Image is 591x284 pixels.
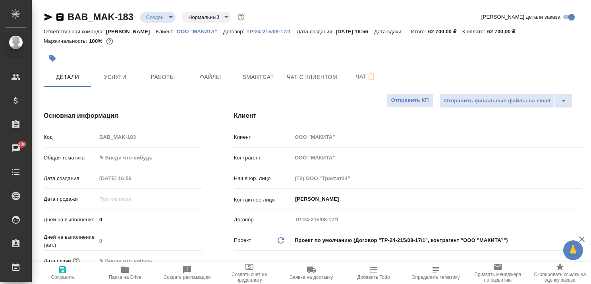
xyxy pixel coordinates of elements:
button: Скопировать ссылку на оценку заказа [529,262,591,284]
input: Пустое поле [292,214,582,225]
div: Проект по умолчанию (Договор "ТР-24-215/08-17/1", контрагент "ООО "МАКИТА"") [292,234,582,247]
span: 🙏 [566,242,580,259]
p: Проект [234,236,251,244]
button: Папка на Drive [94,262,156,284]
span: Скопировать ссылку на оценку заказа [534,272,586,283]
button: Сохранить [32,262,94,284]
span: Создать счет на предоплату [223,272,275,283]
button: Доп статусы указывают на важность/срочность заказа [236,12,246,22]
button: Призвать менеджера по развитию [467,262,529,284]
p: К оплате: [462,29,487,35]
p: Дней на выполнение (авт.) [44,233,97,249]
button: Добавить тэг [44,50,61,67]
button: Создан [144,14,166,21]
span: Папка на Drive [109,274,141,280]
button: Отправить КП [387,94,433,107]
input: ✎ Введи что-нибудь [97,255,166,267]
div: Создан [182,12,231,23]
a: ООО "МАКИТА" [177,28,223,35]
input: Пустое поле [97,235,202,247]
span: [PERSON_NAME] детали заказа [481,13,560,21]
span: Добавить Todo [357,274,390,280]
div: ✎ Введи что-нибудь [99,154,193,162]
span: Заявка на доставку [290,274,333,280]
input: Пустое поле [97,193,166,205]
p: Контрагент [234,154,292,162]
p: ТР-24-215/08-17/1 [246,29,297,35]
button: Создать счет на предоплату [218,262,280,284]
button: Нормальный [186,14,222,21]
div: split button [440,94,573,108]
p: Дата сдачи: [374,29,405,35]
p: ООО "МАКИТА" [177,29,223,35]
button: Определить тематику [405,262,467,284]
input: Пустое поле [97,131,202,143]
h4: Клиент [234,111,582,121]
span: 100 [13,140,31,148]
p: Дата сдачи [44,257,71,265]
span: Файлы [191,72,230,82]
svg: Подписаться [367,72,376,82]
button: Заявка на доставку [280,262,342,284]
span: Детали [48,72,87,82]
input: Пустое поле [97,173,166,184]
p: Договор [234,216,292,224]
input: Пустое поле [292,131,582,143]
input: Пустое поле [292,152,582,163]
input: ✎ Введи что-нибудь [97,214,202,225]
p: [PERSON_NAME] [106,29,156,35]
p: Клиент [234,133,292,141]
p: 62 700,00 ₽ [487,29,521,35]
button: Если добавить услуги и заполнить их объемом, то дата рассчитается автоматически [71,256,81,266]
button: Open [578,198,579,200]
span: Отправить финальные файлы на email [444,96,550,106]
p: Контактное лицо [234,196,292,204]
button: Скопировать ссылку для ЯМессенджера [44,12,53,22]
h4: Основная информация [44,111,202,121]
button: 0.00 RUB; [104,36,115,46]
span: Отправить КП [391,96,429,105]
span: Сохранить [51,274,75,280]
a: BAB_MAK-183 [68,12,133,22]
button: Отправить финальные файлы на email [440,94,555,108]
span: Призвать менеджера по развитию [471,272,524,283]
p: Дата создания [44,175,97,182]
p: [DATE] 16:56 [336,29,374,35]
span: Чат с клиентом [287,72,337,82]
p: Общая тематика [44,154,97,162]
button: Добавить Todo [342,262,404,284]
button: 🙏 [563,240,583,260]
p: Дата продажи [44,195,97,203]
p: Договор: [223,29,247,35]
p: Дней на выполнение [44,216,97,224]
a: 100 [2,138,30,158]
p: Маржинальность: [44,38,89,44]
button: Скопировать ссылку [55,12,65,22]
span: Определить тематику [411,274,460,280]
input: Пустое поле [292,173,582,184]
p: Код [44,133,97,141]
div: ✎ Введи что-нибудь [97,151,202,165]
p: 100% [89,38,104,44]
p: Наше юр. лицо [234,175,292,182]
div: Создан [140,12,176,23]
span: Smartcat [239,72,277,82]
p: 62 700,00 ₽ [428,29,462,35]
a: ТР-24-215/08-17/1 [246,28,297,35]
button: Создать рекламацию [156,262,218,284]
span: Создать рекламацию [164,274,211,280]
span: Чат [347,72,385,82]
p: Итого: [411,29,428,35]
span: Работы [144,72,182,82]
span: Услуги [96,72,134,82]
p: Дата создания: [297,29,336,35]
p: Ответственная команда: [44,29,106,35]
p: Клиент: [156,29,177,35]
